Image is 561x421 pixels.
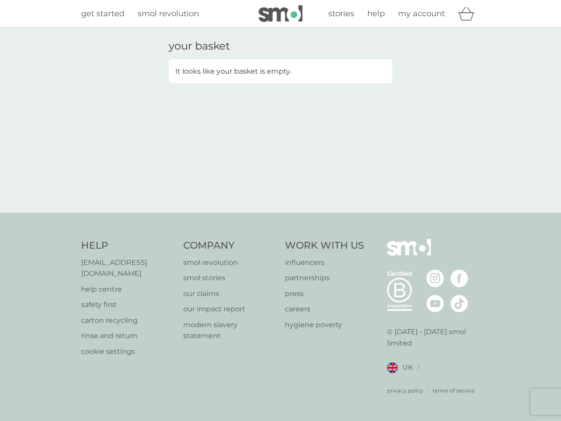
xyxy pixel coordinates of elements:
a: help centre [81,284,174,295]
img: visit the smol Tiktok page [451,295,468,312]
span: get started [81,9,124,18]
a: [EMAIL_ADDRESS][DOMAIN_NAME] [81,257,174,279]
h4: Company [183,239,277,253]
span: my account [398,9,445,18]
a: smol revolution [138,7,199,20]
h3: your basket [169,40,230,53]
a: smol revolution [183,257,277,268]
h4: Work With Us [285,239,364,253]
a: safety first [81,299,174,310]
img: visit the smol Facebook page [451,270,468,287]
img: smol [259,5,302,22]
a: our claims [183,288,277,300]
p: © [DATE] - [DATE] smol limited [387,326,480,349]
img: visit the smol Instagram page [426,270,444,287]
a: our impact report [183,303,277,315]
a: terms of service [433,386,475,395]
a: carton recycling [81,315,174,326]
img: visit the smol Youtube page [426,295,444,312]
div: basket [458,5,480,22]
a: careers [285,303,364,315]
img: UK flag [387,362,398,373]
a: press [285,288,364,300]
a: hygiene poverty [285,319,364,331]
a: smol stories [183,272,277,284]
span: stories [328,9,354,18]
a: influencers [285,257,364,268]
span: UK [402,362,413,373]
a: rinse and return [81,330,174,342]
a: my account [398,7,445,20]
span: help [367,9,385,18]
img: select a new location [417,365,420,370]
span: smol revolution [138,9,199,18]
a: stories [328,7,354,20]
a: get started [81,7,124,20]
a: partnerships [285,272,364,284]
a: modern slavery statement [183,319,277,342]
a: help [367,7,385,20]
h4: Help [81,239,174,253]
img: smol [387,239,431,269]
p: It looks like your basket is empty. [175,66,291,77]
a: privacy policy [387,386,423,395]
a: cookie settings [81,346,174,357]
